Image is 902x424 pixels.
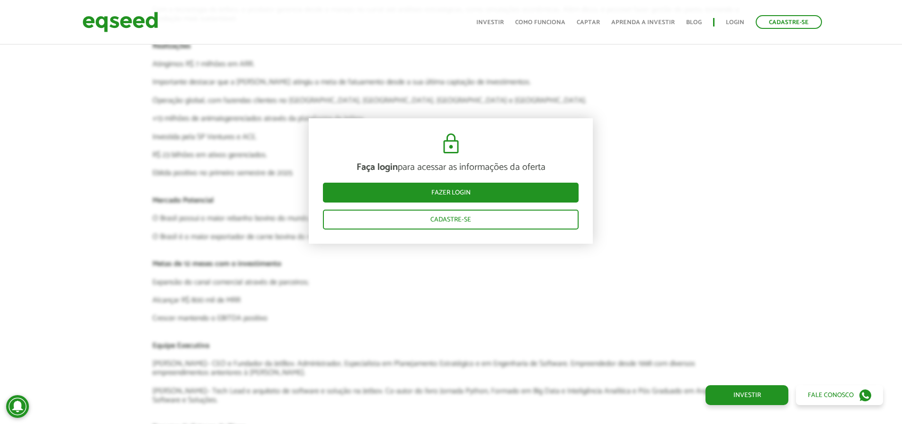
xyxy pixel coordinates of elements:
a: Fale conosco [796,385,883,405]
a: Login [726,19,744,26]
a: Investir [476,19,504,26]
a: Investir [706,385,788,405]
a: Captar [577,19,600,26]
a: Fazer login [323,183,579,203]
a: Cadastre-se [756,15,822,29]
a: Aprenda a investir [611,19,675,26]
strong: Faça login [357,159,398,175]
img: EqSeed [82,9,158,35]
img: cadeado.svg [439,132,463,155]
a: Blog [686,19,702,26]
p: para acessar as informações da oferta [323,162,579,173]
a: Como funciona [515,19,565,26]
a: Cadastre-se [323,210,579,230]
